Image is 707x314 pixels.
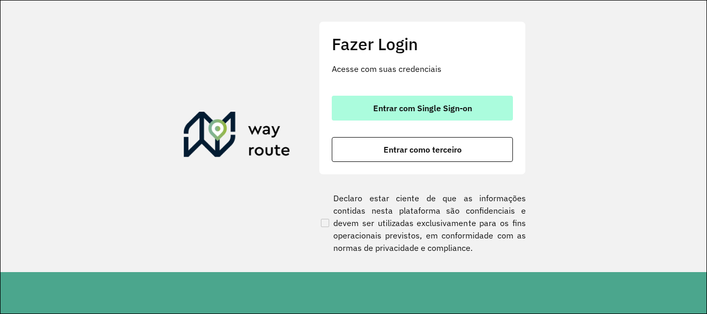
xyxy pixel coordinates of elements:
[384,145,462,154] span: Entrar como terceiro
[319,192,526,254] label: Declaro estar ciente de que as informações contidas nesta plataforma são confidenciais e devem se...
[332,34,513,54] h2: Fazer Login
[332,137,513,162] button: button
[373,104,472,112] span: Entrar com Single Sign-on
[184,112,290,161] img: Roteirizador AmbevTech
[332,63,513,75] p: Acesse com suas credenciais
[332,96,513,121] button: button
